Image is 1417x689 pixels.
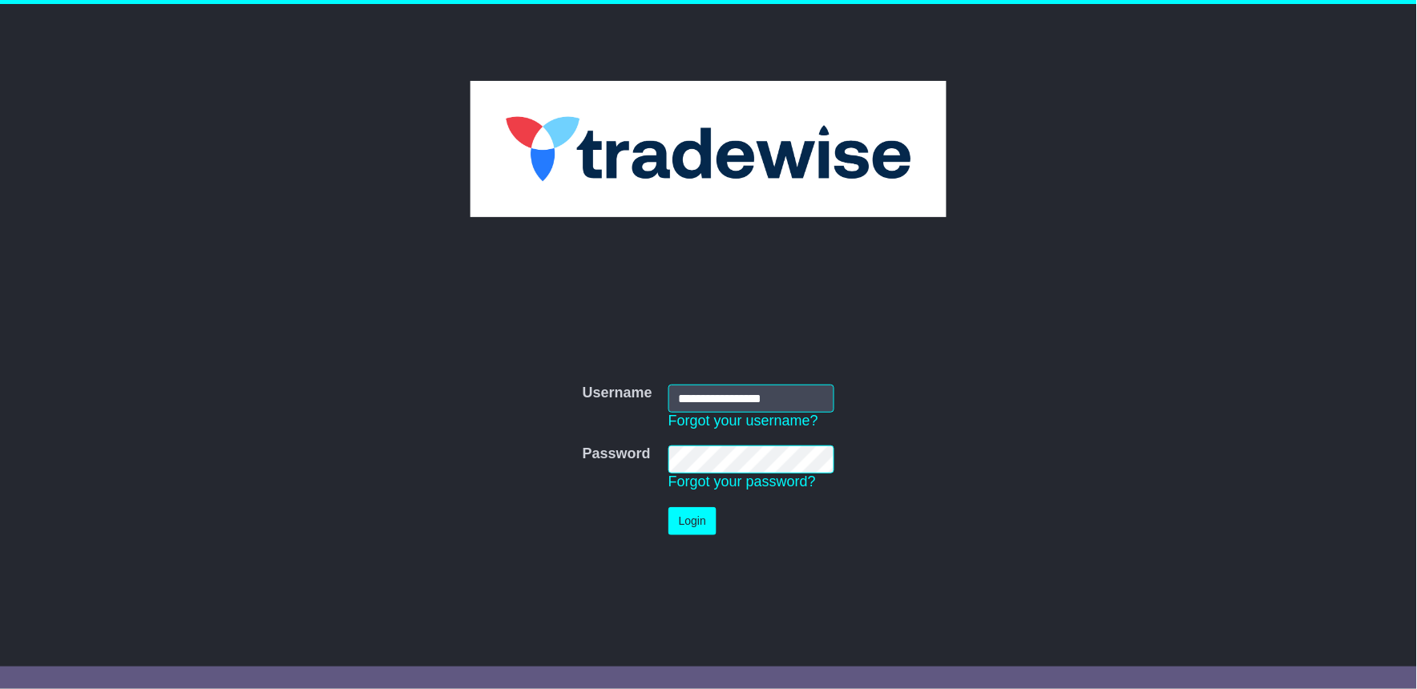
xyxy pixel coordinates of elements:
label: Password [583,445,651,463]
button: Login [668,507,717,535]
img: Tradewise Global Logistics [470,81,947,217]
label: Username [583,385,652,402]
a: Forgot your password? [668,473,816,490]
a: Forgot your username? [668,413,818,429]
